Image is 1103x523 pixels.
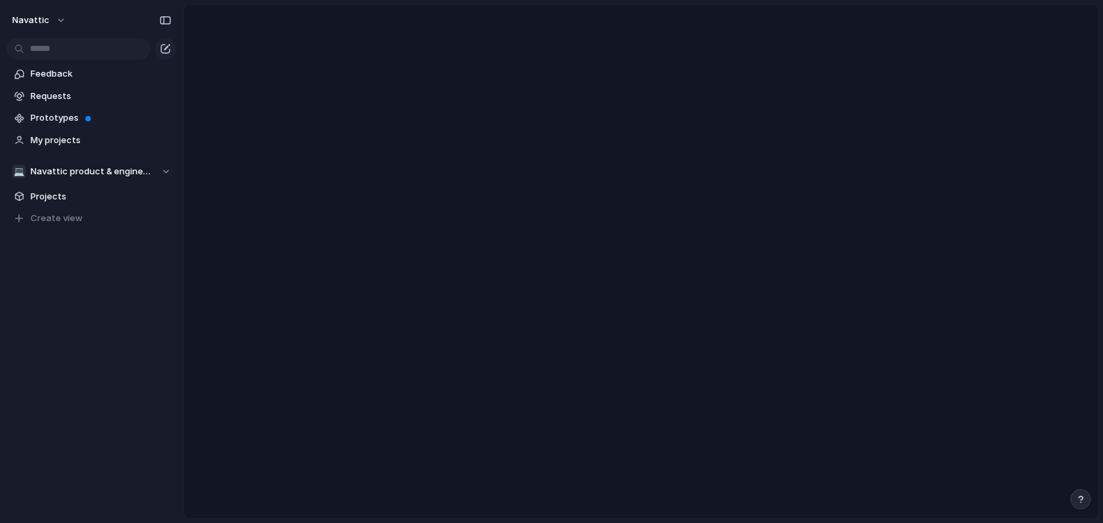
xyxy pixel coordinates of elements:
[6,9,73,31] button: navattic
[7,161,176,182] button: 💻Navattic product & engineering
[31,212,83,225] span: Create view
[7,86,176,106] a: Requests
[31,90,172,103] span: Requests
[7,187,176,207] a: Projects
[7,130,176,151] a: My projects
[31,134,172,147] span: My projects
[7,108,176,128] a: Prototypes
[31,111,172,125] span: Prototypes
[7,64,176,84] a: Feedback
[31,190,172,204] span: Projects
[31,67,172,81] span: Feedback
[31,165,155,178] span: Navattic product & engineering
[12,165,26,178] div: 💻
[12,14,49,27] span: navattic
[7,208,176,229] button: Create view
